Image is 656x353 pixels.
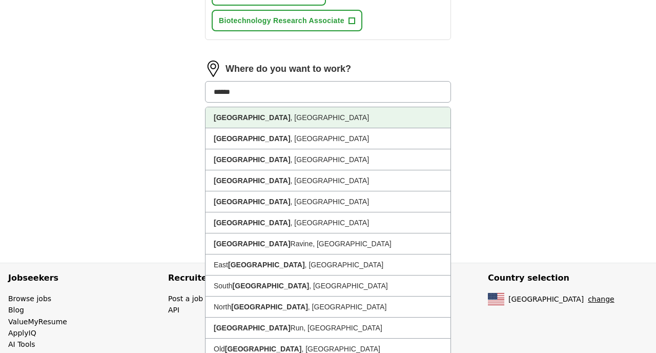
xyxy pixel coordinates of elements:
span: Biotechnology Research Associate [219,15,344,26]
img: US flag [488,293,504,305]
strong: [GEOGRAPHIC_DATA] [214,198,291,206]
strong: [GEOGRAPHIC_DATA] [214,240,291,248]
span: [GEOGRAPHIC_DATA] [508,293,584,305]
li: South , [GEOGRAPHIC_DATA] [206,276,450,297]
a: ApplyIQ [8,329,36,337]
img: location.png [205,61,221,77]
li: Run, [GEOGRAPHIC_DATA] [206,318,450,339]
strong: [GEOGRAPHIC_DATA] [214,324,291,332]
strong: [GEOGRAPHIC_DATA] [214,155,291,164]
strong: [GEOGRAPHIC_DATA] [231,303,308,311]
button: change [588,293,614,305]
a: AI Tools [8,340,35,348]
li: North , [GEOGRAPHIC_DATA] [206,297,450,318]
li: , [GEOGRAPHIC_DATA] [206,212,450,233]
strong: [GEOGRAPHIC_DATA] [225,345,302,353]
li: , [GEOGRAPHIC_DATA] [206,191,450,212]
button: Biotechnology Research Associate [212,10,362,31]
li: East , [GEOGRAPHIC_DATA] [206,254,450,276]
a: Blog [8,306,24,314]
li: , [GEOGRAPHIC_DATA] [206,149,450,170]
a: Post a job [168,295,203,303]
h4: Country selection [488,263,648,293]
strong: [GEOGRAPHIC_DATA] [214,113,291,122]
li: , [GEOGRAPHIC_DATA] [206,107,450,128]
strong: [GEOGRAPHIC_DATA] [214,176,291,185]
a: Browse jobs [8,295,51,303]
li: Ravine, [GEOGRAPHIC_DATA] [206,233,450,254]
li: , [GEOGRAPHIC_DATA] [206,128,450,149]
strong: [GEOGRAPHIC_DATA] [228,261,305,269]
li: , [GEOGRAPHIC_DATA] [206,170,450,191]
strong: [GEOGRAPHIC_DATA] [214,134,291,143]
a: ValueMyResume [8,318,67,326]
label: Where do you want to work? [225,62,351,76]
strong: [GEOGRAPHIC_DATA] [214,219,291,227]
a: API [168,306,179,314]
strong: [GEOGRAPHIC_DATA] [233,282,310,290]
